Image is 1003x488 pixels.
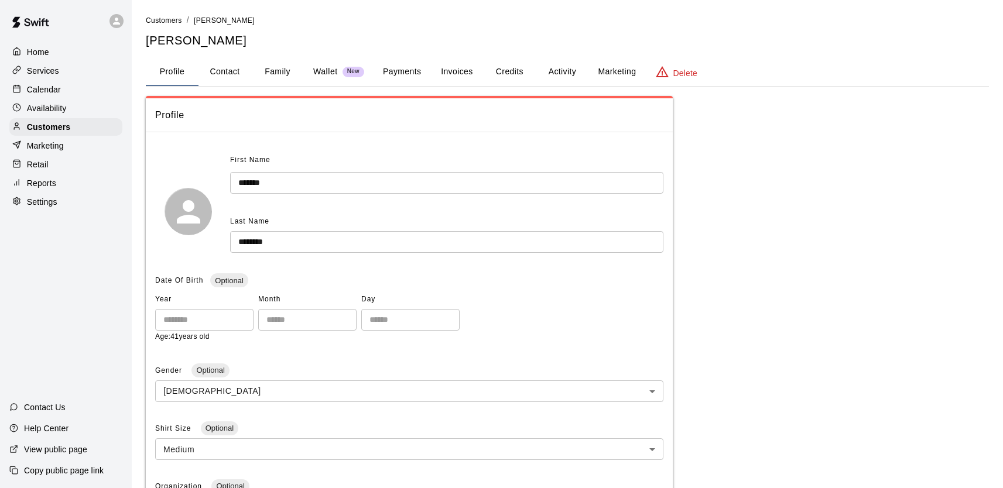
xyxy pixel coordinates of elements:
[146,14,989,27] nav: breadcrumb
[258,290,357,309] span: Month
[230,217,269,225] span: Last Name
[146,58,989,86] div: basic tabs example
[155,332,210,341] span: Age: 41 years old
[27,84,61,95] p: Calendar
[146,33,989,49] h5: [PERSON_NAME]
[251,58,304,86] button: Family
[201,424,238,432] span: Optional
[27,46,49,58] p: Home
[24,422,69,434] p: Help Center
[155,366,184,374] span: Gender
[313,66,338,78] p: Wallet
[9,156,122,173] a: Retail
[187,14,189,26] li: /
[9,43,122,61] a: Home
[483,58,536,86] button: Credits
[210,276,248,285] span: Optional
[9,193,122,211] a: Settings
[9,118,122,136] a: Customers
[588,58,645,86] button: Marketing
[9,99,122,117] a: Availability
[27,121,70,133] p: Customers
[146,16,182,25] span: Customers
[198,58,251,86] button: Contact
[155,108,663,123] span: Profile
[155,380,663,402] div: [DEMOGRAPHIC_DATA]
[430,58,483,86] button: Invoices
[146,15,182,25] a: Customers
[27,65,59,77] p: Services
[155,290,254,309] span: Year
[536,58,588,86] button: Activity
[191,366,229,374] span: Optional
[673,67,697,79] p: Delete
[361,290,460,309] span: Day
[27,177,56,189] p: Reports
[24,401,66,413] p: Contact Us
[343,68,364,75] span: New
[9,174,122,192] a: Reports
[27,159,49,170] p: Retail
[9,62,122,80] a: Services
[24,444,87,455] p: View public page
[155,438,663,460] div: Medium
[27,196,57,208] p: Settings
[194,16,255,25] span: [PERSON_NAME]
[27,102,67,114] p: Availability
[9,81,122,98] a: Calendar
[155,276,203,284] span: Date Of Birth
[146,58,198,86] button: Profile
[27,140,64,152] p: Marketing
[155,424,194,432] span: Shirt Size
[374,58,430,86] button: Payments
[24,465,104,476] p: Copy public page link
[9,137,122,154] a: Marketing
[230,151,271,170] span: First Name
